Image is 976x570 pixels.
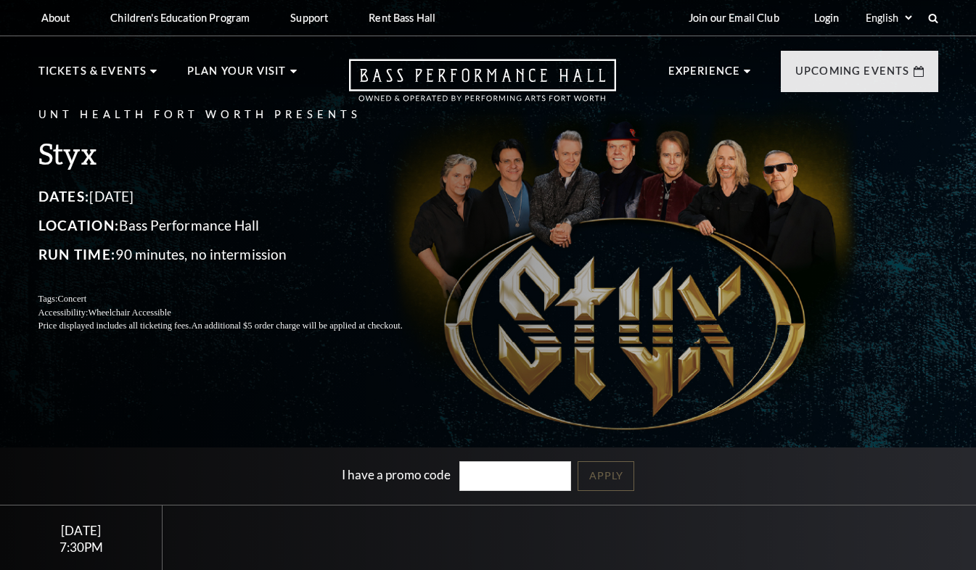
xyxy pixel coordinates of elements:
[38,292,438,306] p: Tags:
[369,12,435,24] p: Rent Bass Hall
[38,243,438,266] p: 90 minutes, no intermission
[17,523,145,538] div: [DATE]
[57,294,86,304] span: Concert
[110,12,250,24] p: Children's Education Program
[38,246,116,263] span: Run Time:
[795,62,910,88] p: Upcoming Events
[668,62,741,88] p: Experience
[342,467,451,482] label: I have a promo code
[38,62,147,88] p: Tickets & Events
[38,214,438,237] p: Bass Performance Hall
[41,12,70,24] p: About
[38,188,90,205] span: Dates:
[38,306,438,320] p: Accessibility:
[187,62,287,88] p: Plan Your Visit
[290,12,328,24] p: Support
[38,135,438,172] h3: Styx
[191,321,402,331] span: An additional $5 order charge will be applied at checkout.
[38,319,438,333] p: Price displayed includes all ticketing fees.
[88,307,171,318] span: Wheelchair Accessible
[38,217,120,234] span: Location:
[38,106,438,124] p: UNT Health Fort Worth Presents
[38,185,438,208] p: [DATE]
[863,11,914,25] select: Select:
[17,541,145,553] div: 7:30PM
